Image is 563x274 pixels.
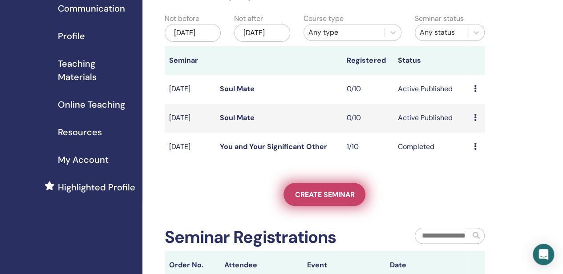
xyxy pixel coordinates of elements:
[393,133,469,161] td: Completed
[58,125,102,139] span: Resources
[234,24,290,42] div: [DATE]
[220,84,255,93] a: Soul Mate
[58,181,135,194] span: Highlighted Profile
[58,57,135,84] span: Teaching Materials
[165,46,215,75] th: Seminar
[220,113,255,122] a: Soul Mate
[342,46,393,75] th: Registered
[165,133,215,161] td: [DATE]
[165,227,336,248] h2: Seminar Registrations
[533,244,554,265] div: Open Intercom Messenger
[342,133,393,161] td: 1/10
[165,75,215,104] td: [DATE]
[58,153,109,166] span: My Account
[415,13,464,24] label: Seminar status
[284,183,365,206] a: Create seminar
[58,98,125,111] span: Online Teaching
[393,104,469,133] td: Active Published
[220,142,327,151] a: You and Your Significant Other
[165,104,215,133] td: [DATE]
[165,24,221,42] div: [DATE]
[295,190,354,199] span: Create seminar
[58,2,125,15] span: Communication
[420,27,463,38] div: Any status
[393,75,469,104] td: Active Published
[58,29,85,43] span: Profile
[342,75,393,104] td: 0/10
[342,104,393,133] td: 0/10
[393,46,469,75] th: Status
[165,13,199,24] label: Not before
[308,27,380,38] div: Any type
[234,13,263,24] label: Not after
[304,13,344,24] label: Course type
